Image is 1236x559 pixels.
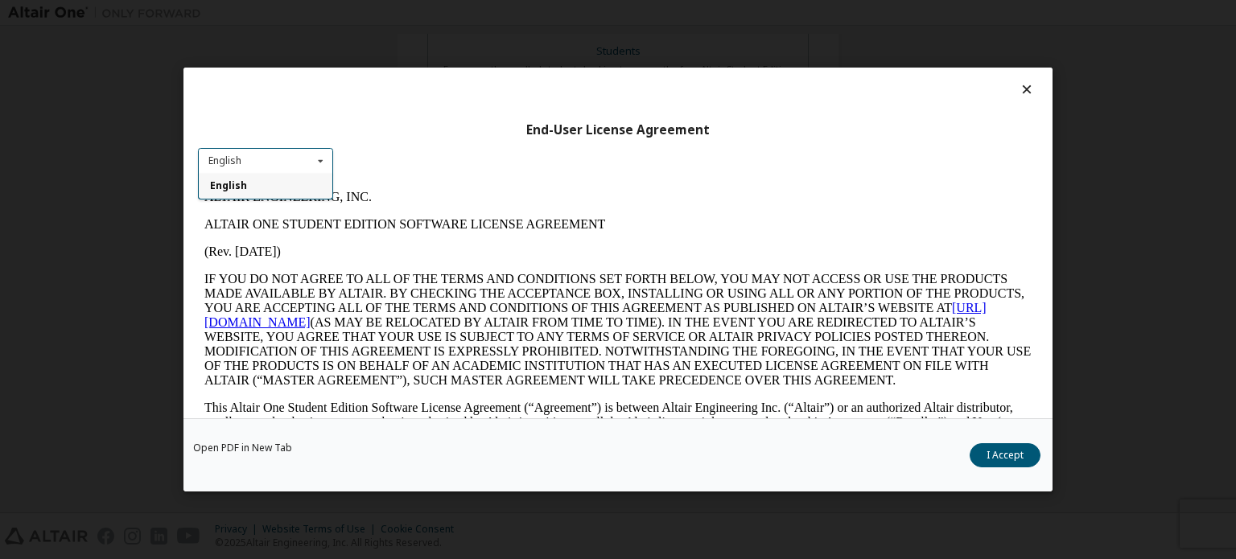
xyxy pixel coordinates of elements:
[6,6,834,21] p: ALTAIR ENGINEERING, INC.
[208,156,241,166] div: English
[210,179,247,193] span: English
[6,88,834,204] p: IF YOU DO NOT AGREE TO ALL OF THE TERMS AND CONDITIONS SET FORTH BELOW, YOU MAY NOT ACCESS OR USE...
[6,117,789,146] a: [URL][DOMAIN_NAME]
[193,443,292,453] a: Open PDF in New Tab
[6,34,834,48] p: ALTAIR ONE STUDENT EDITION SOFTWARE LICENSE AGREEMENT
[6,217,834,275] p: This Altair One Student Edition Software License Agreement (“Agreement”) is between Altair Engine...
[6,61,834,76] p: (Rev. [DATE])
[970,443,1040,467] button: I Accept
[198,122,1038,138] div: End-User License Agreement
